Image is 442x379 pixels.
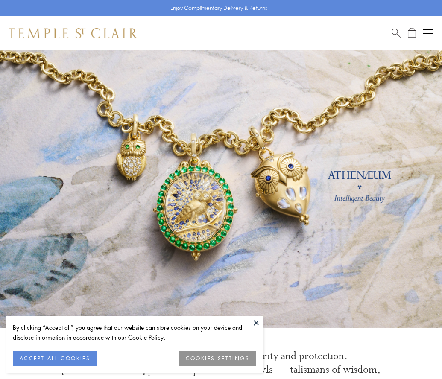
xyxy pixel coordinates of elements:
[179,351,256,366] button: COOKIES SETTINGS
[170,4,267,12] p: Enjoy Complimentary Delivery & Returns
[13,351,97,366] button: ACCEPT ALL COOKIES
[9,28,138,38] img: Temple St. Clair
[408,28,416,38] a: Open Shopping Bag
[13,323,256,342] div: By clicking “Accept all”, you agree that our website can store cookies on your device and disclos...
[392,28,401,38] a: Search
[423,28,433,38] button: Open navigation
